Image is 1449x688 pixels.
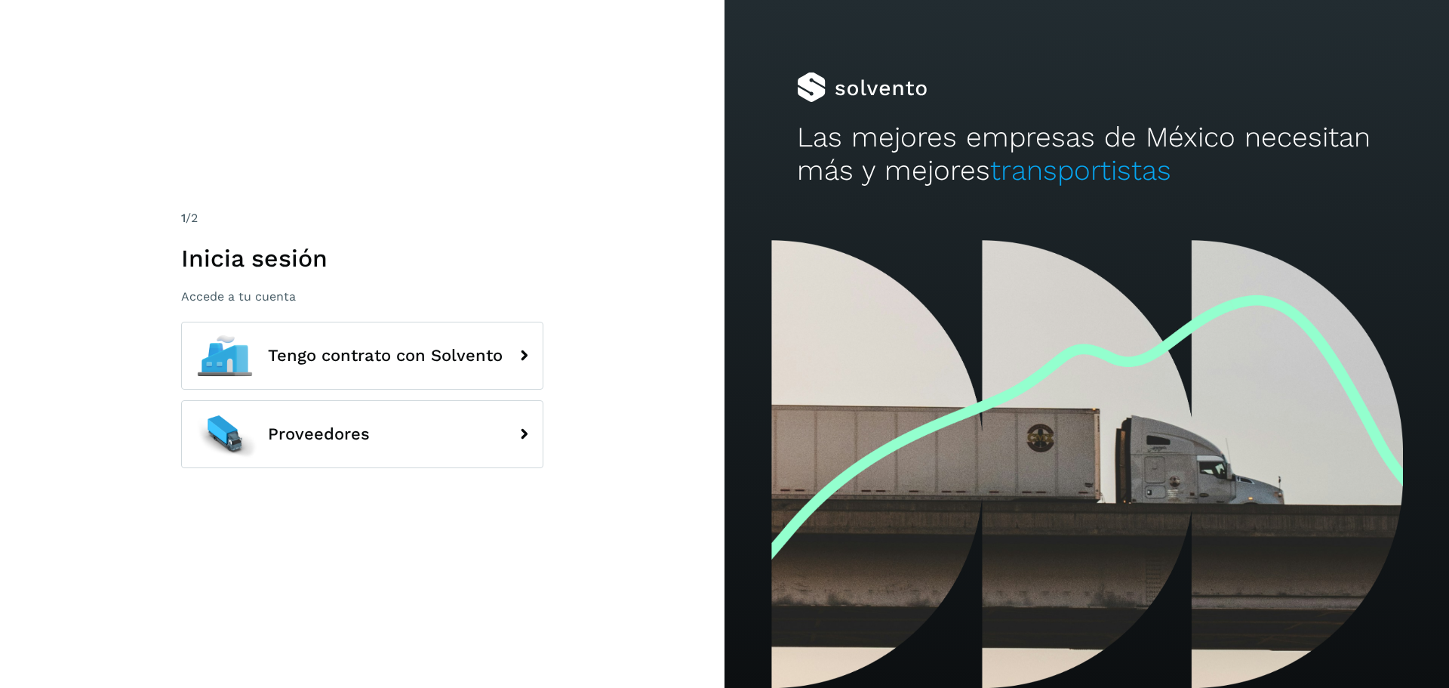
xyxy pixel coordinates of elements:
p: Accede a tu cuenta [181,289,543,304]
h2: Las mejores empresas de México necesitan más y mejores [797,121,1377,188]
button: Proveedores [181,400,543,468]
span: transportistas [990,154,1171,187]
span: Tengo contrato con Solvento [268,347,503,365]
span: 1 [181,211,186,225]
h1: Inicia sesión [181,244,543,273]
button: Tengo contrato con Solvento [181,322,543,390]
div: /2 [181,209,543,227]
span: Proveedores [268,425,370,443]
